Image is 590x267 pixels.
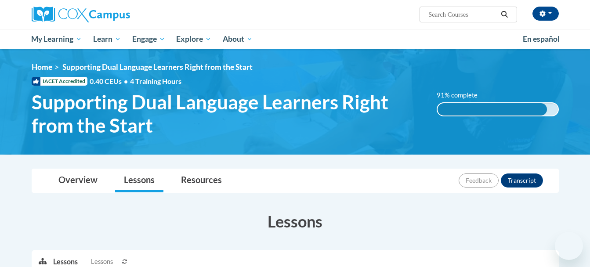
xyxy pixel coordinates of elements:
button: Transcript [501,173,543,188]
span: My Learning [31,34,82,44]
span: Supporting Dual Language Learners Right from the Start [32,90,424,137]
span: Lessons [91,257,113,267]
label: 91% complete [437,90,487,100]
a: Overview [50,169,106,192]
span: En español [523,34,560,43]
span: 4 Training Hours [130,77,181,85]
a: Lessons [115,169,163,192]
button: Account Settings [532,7,559,21]
a: Learn [87,29,127,49]
a: My Learning [26,29,88,49]
a: Engage [127,29,171,49]
span: IACET Accredited [32,77,87,86]
button: Search [498,9,511,20]
a: En español [517,30,565,48]
span: Engage [132,34,165,44]
input: Search Courses [427,9,498,20]
span: Learn [93,34,121,44]
p: Lessons [53,257,78,267]
h3: Lessons [32,210,559,232]
iframe: Button to launch messaging window [555,232,583,260]
a: Cox Campus [32,7,199,22]
img: Cox Campus [32,7,130,22]
span: • [124,77,128,85]
span: Explore [176,34,211,44]
span: 0.40 CEUs [90,76,130,86]
a: Home [32,62,52,72]
a: Explore [170,29,217,49]
button: Feedback [459,173,499,188]
span: Supporting Dual Language Learners Right from the Start [62,62,253,72]
div: Main menu [18,29,572,49]
div: 91% complete [438,103,547,115]
span: About [223,34,253,44]
a: Resources [172,169,231,192]
a: About [217,29,258,49]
